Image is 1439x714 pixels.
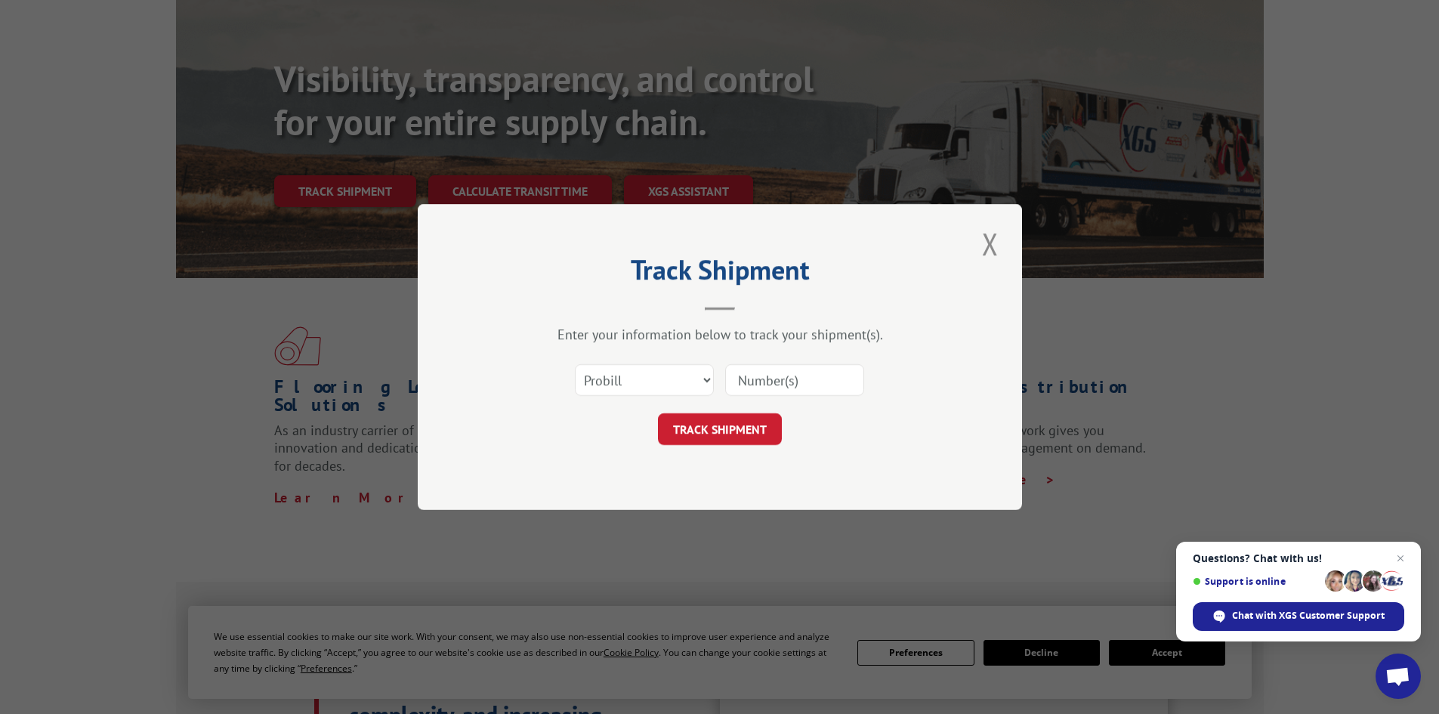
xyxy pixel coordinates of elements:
[1193,552,1404,564] span: Questions? Chat with us!
[493,259,946,288] h2: Track Shipment
[977,223,1003,264] button: Close modal
[493,326,946,343] div: Enter your information below to track your shipment(s).
[1193,576,1320,587] span: Support is online
[1193,602,1404,631] span: Chat with XGS Customer Support
[1232,609,1385,623] span: Chat with XGS Customer Support
[1376,654,1421,699] a: Open chat
[725,364,864,396] input: Number(s)
[658,413,782,445] button: TRACK SHIPMENT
